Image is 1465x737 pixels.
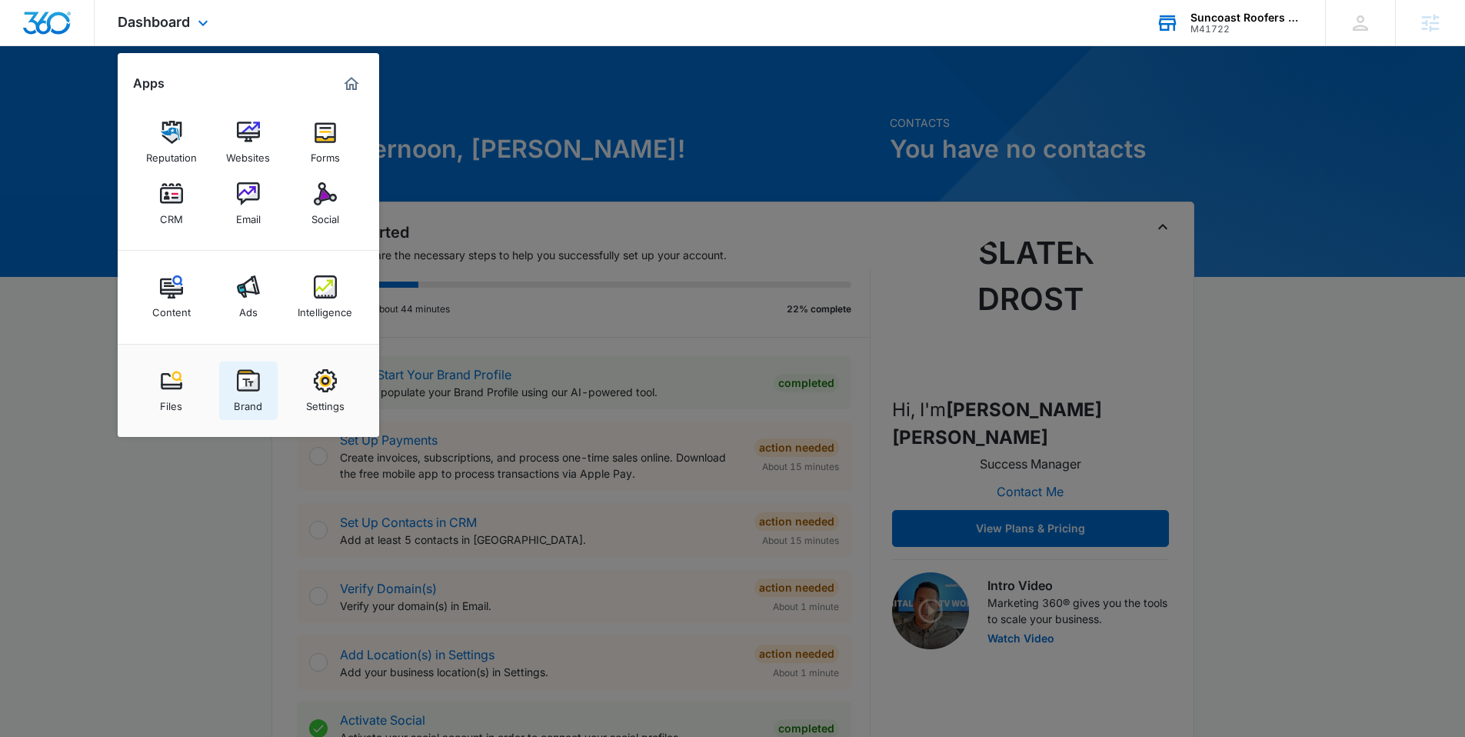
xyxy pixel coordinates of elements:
a: CRM [142,175,201,233]
div: account name [1190,12,1303,24]
div: Reputation [146,144,197,164]
div: CRM [160,205,183,225]
a: Files [142,362,201,420]
h2: Apps [133,76,165,91]
div: Intelligence [298,298,352,318]
a: Settings [296,362,355,420]
a: Intelligence [296,268,355,326]
div: Content [152,298,191,318]
a: Ads [219,268,278,326]
div: Social [311,205,339,225]
div: Ads [239,298,258,318]
a: Marketing 360® Dashboard [339,72,364,96]
a: Social [296,175,355,233]
div: Email [236,205,261,225]
div: Forms [311,144,340,164]
span: Dashboard [118,14,190,30]
div: account id [1190,24,1303,35]
div: Files [160,392,182,412]
div: Websites [226,144,270,164]
div: Brand [234,392,262,412]
a: Websites [219,113,278,172]
a: Content [142,268,201,326]
a: Email [219,175,278,233]
div: Settings [306,392,345,412]
a: Brand [219,362,278,420]
a: Reputation [142,113,201,172]
a: Forms [296,113,355,172]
